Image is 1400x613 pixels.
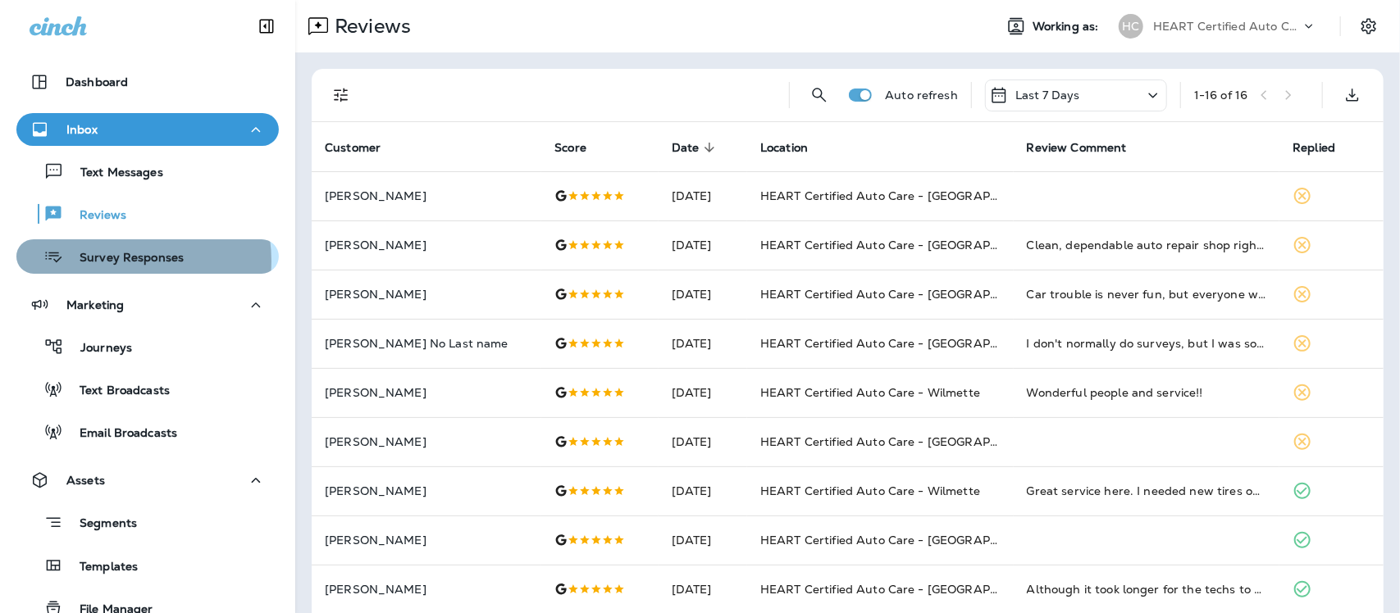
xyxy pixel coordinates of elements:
[760,385,980,400] span: HEART Certified Auto Care - Wilmette
[803,79,836,111] button: Search Reviews
[1027,384,1267,401] div: Wonderful people and service!!
[659,171,747,220] td: [DATE]
[1027,140,1148,155] span: Review Comment
[1293,141,1335,155] span: Replied
[325,288,528,301] p: [PERSON_NAME]
[325,141,381,155] span: Customer
[325,386,528,399] p: [PERSON_NAME]
[325,583,528,596] p: [PERSON_NAME]
[16,113,279,146] button: Inbox
[328,14,411,39] p: Reviews
[1027,237,1267,253] div: Clean, dependable auto repair shop right in our neighborhood. They sent me a text listing what ne...
[66,75,128,89] p: Dashboard
[63,208,126,224] p: Reviews
[760,141,808,155] span: Location
[325,189,528,202] p: [PERSON_NAME]
[16,66,279,98] button: Dashboard
[325,238,528,252] p: [PERSON_NAME]
[760,484,980,498] span: HEART Certified Auto Care - Wilmette
[16,415,279,449] button: Email Broadcasts
[66,298,124,311] p: Marketing
[63,426,177,442] p: Email Broadcasts
[66,123,98,136] p: Inbox
[1293,140,1357,155] span: Replied
[659,515,747,565] td: [DATE]
[325,534,528,547] p: [PERSON_NAME]
[325,484,528,497] p: [PERSON_NAME]
[659,220,747,270] td: [DATE]
[325,435,528,448] p: [PERSON_NAME]
[1033,20,1102,34] span: Working as:
[885,89,958,102] p: Auto refresh
[16,548,279,583] button: Templates
[1027,286,1267,302] div: Car trouble is never fun, but everyone was so kind and helpful. They explained all the issues tho...
[659,368,747,417] td: [DATE]
[760,582,1055,597] span: HEART Certified Auto Care - [GEOGRAPHIC_DATA]
[16,329,279,364] button: Journeys
[16,239,279,274] button: Survey Responses
[325,337,528,350] p: [PERSON_NAME] No Last name
[659,270,747,319] td: [DATE]
[1027,483,1267,499] div: Great service here. I needed new tires on my car with a quick turnaround and they got it done. Wi...
[760,140,829,155] span: Location
[16,372,279,406] button: Text Broadcasts
[325,79,358,111] button: Filters
[63,384,170,399] p: Text Broadcasts
[16,464,279,497] button: Assets
[672,141,700,155] span: Date
[1027,581,1267,597] div: Although it took longer for the techs to diagnose the problem, the repair work fixed the problem....
[672,140,721,155] span: Date
[760,434,1055,449] span: HEART Certified Auto Care - [GEOGRAPHIC_DATA]
[1354,11,1384,41] button: Settings
[63,516,137,533] p: Segments
[760,336,1055,351] span: HEART Certified Auto Care - [GEOGRAPHIC_DATA]
[1336,79,1369,111] button: Export as CSV
[64,166,163,181] p: Text Messages
[16,288,279,321] button: Marketing
[16,197,279,231] button: Reviews
[760,238,1055,252] span: HEART Certified Auto Care - [GEOGRAPHIC_DATA]
[659,417,747,466] td: [DATE]
[16,505,279,540] button: Segments
[760,533,1055,547] span: HEART Certified Auto Care - [GEOGRAPHIC_DATA]
[1027,335,1267,352] div: I don't normally do surveys, but I was so impressed by the customer service that I am making an e...
[554,140,608,155] span: Score
[66,474,105,487] p: Assets
[325,140,402,155] span: Customer
[64,341,132,356] p: Journeys
[1119,14,1143,39] div: HC
[244,10,290,43] button: Collapse Sidebar
[1153,20,1301,33] p: HEART Certified Auto Care
[16,154,279,188] button: Text Messages
[659,319,747,368] td: [DATE]
[554,141,586,155] span: Score
[63,251,184,266] p: Survey Responses
[1027,141,1127,155] span: Review Comment
[659,466,747,515] td: [DATE]
[63,560,138,575] p: Templates
[1194,89,1247,102] div: 1 - 16 of 16
[1015,89,1080,102] p: Last 7 Days
[760,287,1055,302] span: HEART Certified Auto Care - [GEOGRAPHIC_DATA]
[760,188,1055,203] span: HEART Certified Auto Care - [GEOGRAPHIC_DATA]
